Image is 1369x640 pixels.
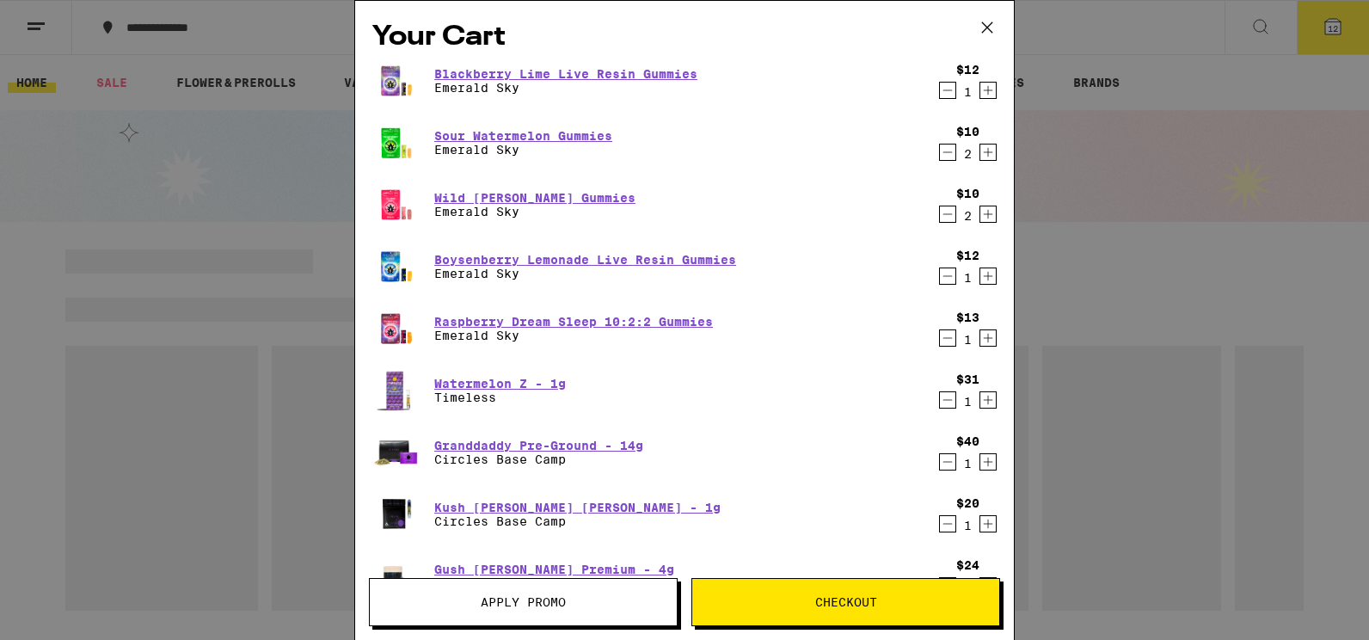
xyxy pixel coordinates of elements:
div: $20 [956,496,979,510]
button: Decrement [939,206,956,223]
button: Decrement [939,515,956,532]
img: Circles Base Camp - Granddaddy Pre-Ground - 14g [372,428,421,477]
button: Checkout [691,578,1000,626]
button: Decrement [939,268,956,285]
div: 1 [956,271,979,285]
p: Circles Base Camp [434,452,643,466]
button: Increment [979,515,997,532]
a: Kush [PERSON_NAME] [PERSON_NAME] - 1g [434,501,721,514]
h2: Your Cart [372,18,997,57]
a: Granddaddy Pre-Ground - 14g [434,439,643,452]
span: Checkout [815,596,877,608]
button: Increment [979,206,997,223]
div: $12 [956,249,979,262]
div: 1 [956,519,979,532]
div: 1 [956,395,979,409]
div: 1 [956,85,979,99]
a: Raspberry Dream Sleep 10:2:2 Gummies [434,315,713,329]
p: Emerald Sky [434,81,697,95]
a: Wild [PERSON_NAME] Gummies [434,191,635,205]
p: Timeless [434,391,566,404]
button: Increment [979,329,997,347]
div: $13 [956,311,979,324]
button: Increment [979,82,997,99]
p: Emerald Sky [434,329,713,342]
a: Blackberry Lime Live Resin Gummies [434,67,697,81]
img: Emerald Sky - Sour Watermelon Gummies [372,119,421,167]
img: Circles Base Camp - Kush Berry Bliss - 1g [372,490,421,538]
div: $12 [956,63,979,77]
img: Emerald Sky - Boysenberry Lemonade Live Resin Gummies [372,243,421,291]
img: Humboldt Farms - Gush Mintz Premium - 4g [372,552,421,600]
button: Decrement [939,144,956,161]
div: 2 [956,209,979,223]
div: 1 [956,333,979,347]
p: Humboldt Farms [434,576,674,590]
p: Emerald Sky [434,205,635,218]
div: 2 [956,147,979,161]
button: Decrement [939,453,956,471]
button: Apply Promo [369,578,678,626]
div: $31 [956,372,979,386]
div: $40 [956,434,979,448]
button: Decrement [939,82,956,99]
div: 1 [956,457,979,471]
p: Emerald Sky [434,143,612,157]
button: Decrement [939,329,956,347]
img: Timeless - Watermelon Z - 1g [372,366,421,415]
span: Apply Promo [481,596,566,608]
button: Increment [979,268,997,285]
div: $24 [956,558,979,572]
a: Watermelon Z - 1g [434,377,566,391]
button: Decrement [939,577,956,594]
button: Increment [979,391,997,409]
a: Gush [PERSON_NAME] Premium - 4g [434,563,674,576]
p: Circles Base Camp [434,514,721,528]
button: Increment [979,577,997,594]
p: Emerald Sky [434,267,736,280]
a: Boysenberry Lemonade Live Resin Gummies [434,253,736,267]
div: $10 [956,125,979,138]
button: Decrement [939,391,956,409]
img: Emerald Sky - Blackberry Lime Live Resin Gummies [372,57,421,105]
img: Emerald Sky - Raspberry Dream Sleep 10:2:2 Gummies [372,305,421,353]
img: Emerald Sky - Wild Berry Gummies [372,181,421,229]
div: $10 [956,187,979,200]
button: Increment [979,144,997,161]
button: Increment [979,453,997,471]
a: Sour Watermelon Gummies [434,129,612,143]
